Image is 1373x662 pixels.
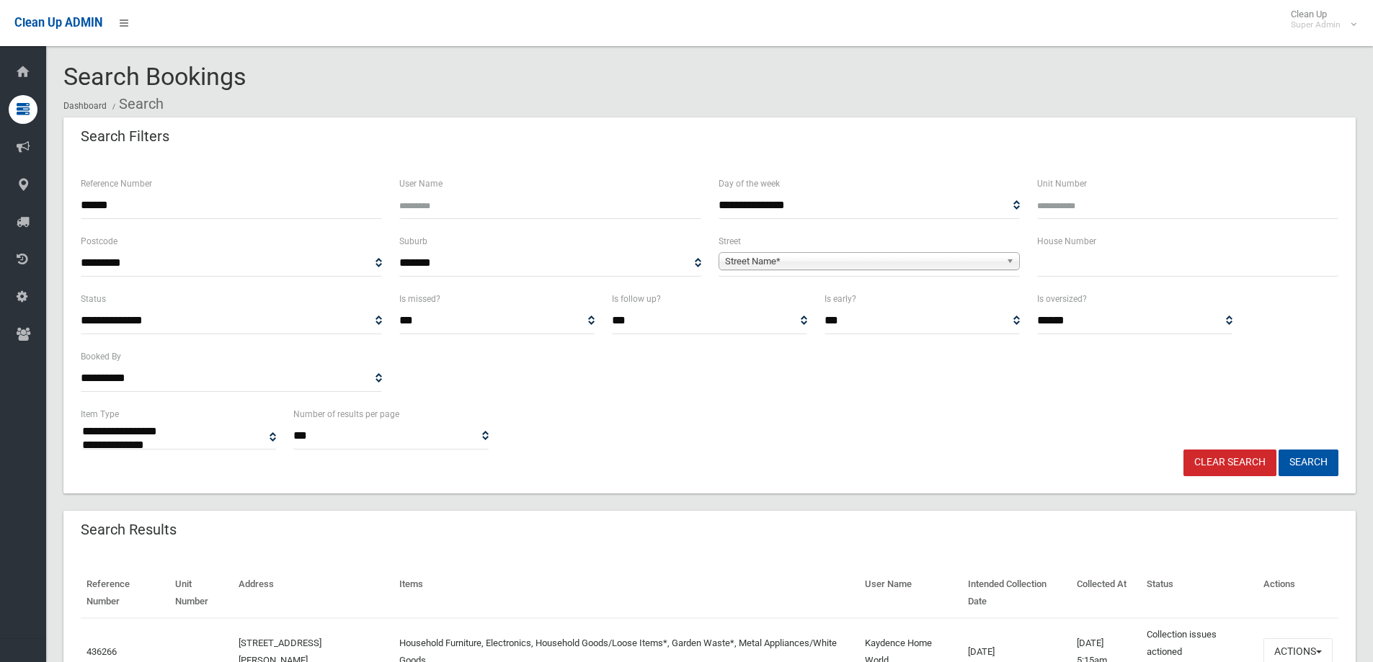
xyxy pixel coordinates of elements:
label: Item Type [81,406,119,422]
th: Status [1141,568,1258,618]
header: Search Filters [63,122,187,151]
a: 436266 [86,646,117,657]
label: Day of the week [719,176,780,192]
span: Clean Up [1284,9,1355,30]
button: Search [1279,449,1338,476]
label: User Name [399,176,443,192]
label: Is oversized? [1037,291,1087,307]
th: Address [233,568,394,618]
th: User Name [859,568,962,618]
label: Postcode [81,233,117,249]
span: Clean Up ADMIN [14,16,102,30]
label: Booked By [81,349,121,364]
th: Reference Number [81,568,169,618]
th: Collected At [1071,568,1141,618]
label: Street [719,233,741,249]
label: Reference Number [81,176,152,192]
li: Search [109,91,164,117]
label: Is early? [825,291,856,307]
label: Number of results per page [293,406,399,422]
label: Is follow up? [612,291,661,307]
a: Dashboard [63,101,107,111]
label: Status [81,291,106,307]
a: Clear Search [1183,449,1276,476]
small: Super Admin [1291,19,1341,30]
label: Is missed? [399,291,440,307]
th: Unit Number [169,568,232,618]
label: House Number [1037,233,1096,249]
span: Street Name* [725,253,1000,270]
label: Suburb [399,233,427,249]
th: Intended Collection Date [962,568,1071,618]
label: Unit Number [1037,176,1087,192]
th: Items [394,568,858,618]
span: Search Bookings [63,62,246,91]
header: Search Results [63,516,194,544]
th: Actions [1258,568,1338,618]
